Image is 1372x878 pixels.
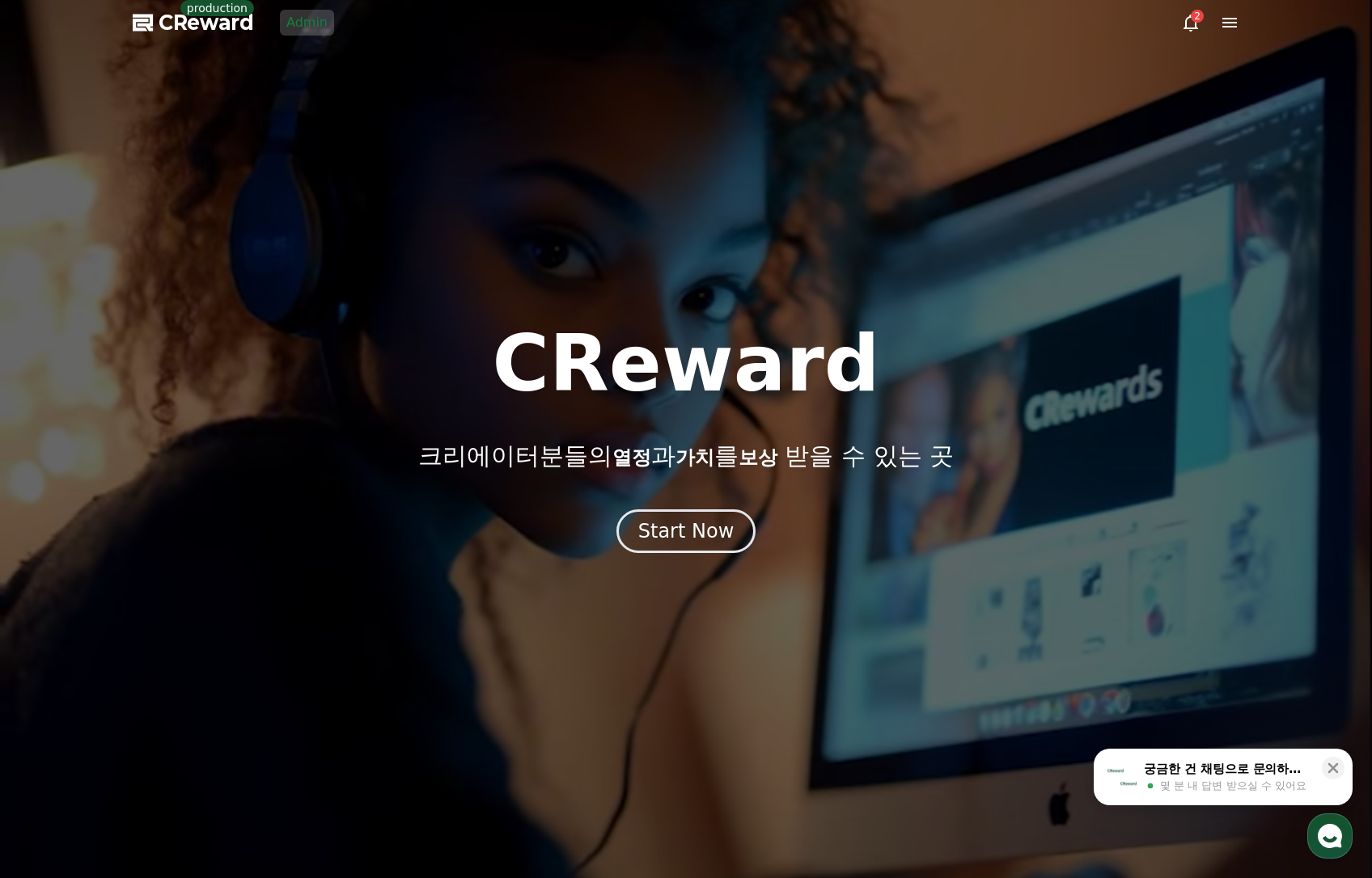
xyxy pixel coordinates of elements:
span: 설정 [250,537,269,550]
span: 보상 [739,446,777,469]
a: 홈 [5,513,107,553]
h1: CReward [492,325,879,403]
span: 홈 [51,537,61,550]
a: Start Now [616,526,756,541]
a: CReward [133,10,254,36]
a: 대화 [107,513,209,553]
span: CReward [159,10,254,36]
span: 가치 [675,446,714,469]
button: Start Now [616,509,756,553]
a: Admin [280,10,334,36]
a: 2 [1181,13,1200,32]
div: 2 [1191,10,1204,23]
a: 설정 [209,513,311,553]
span: 대화 [148,538,167,551]
div: Start Now [638,518,735,544]
span: 열정 [612,446,651,469]
p: 크리에이터분들의 과 를 받을 수 있는 곳 [418,441,954,471]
